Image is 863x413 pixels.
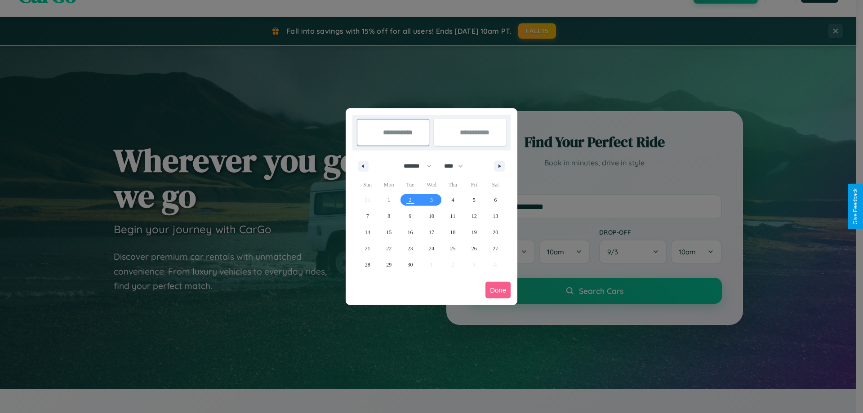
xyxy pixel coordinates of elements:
span: 4 [451,192,454,208]
span: 23 [408,240,413,257]
span: Mon [378,178,399,192]
button: 18 [442,224,463,240]
button: 22 [378,240,399,257]
button: 23 [400,240,421,257]
span: Thu [442,178,463,192]
button: 29 [378,257,399,273]
span: 21 [365,240,370,257]
button: 30 [400,257,421,273]
span: 1 [387,192,390,208]
span: 18 [450,224,455,240]
button: 28 [357,257,378,273]
span: 27 [493,240,498,257]
button: 14 [357,224,378,240]
button: 20 [485,224,506,240]
button: 15 [378,224,399,240]
div: Give Feedback [852,188,859,225]
button: 27 [485,240,506,257]
span: 3 [430,192,433,208]
button: 7 [357,208,378,224]
span: 26 [472,240,477,257]
button: 11 [442,208,463,224]
span: 24 [429,240,434,257]
button: 12 [463,208,485,224]
span: 8 [387,208,390,224]
span: 6 [494,192,497,208]
span: 29 [386,257,391,273]
button: 25 [442,240,463,257]
button: 3 [421,192,442,208]
button: 26 [463,240,485,257]
button: 9 [400,208,421,224]
span: Fri [463,178,485,192]
span: 22 [386,240,391,257]
span: Sun [357,178,378,192]
span: 10 [429,208,434,224]
button: 2 [400,192,421,208]
button: Done [485,282,511,298]
button: 13 [485,208,506,224]
span: 25 [450,240,455,257]
button: 1 [378,192,399,208]
button: 21 [357,240,378,257]
span: Sat [485,178,506,192]
button: 16 [400,224,421,240]
span: Wed [421,178,442,192]
span: 19 [472,224,477,240]
span: 9 [409,208,412,224]
span: 30 [408,257,413,273]
span: 5 [473,192,476,208]
span: 11 [450,208,456,224]
span: 15 [386,224,391,240]
span: 13 [493,208,498,224]
span: 7 [366,208,369,224]
span: 2 [409,192,412,208]
button: 6 [485,192,506,208]
button: 24 [421,240,442,257]
button: 19 [463,224,485,240]
button: 17 [421,224,442,240]
span: Tue [400,178,421,192]
span: 20 [493,224,498,240]
button: 10 [421,208,442,224]
button: 4 [442,192,463,208]
button: 8 [378,208,399,224]
span: 28 [365,257,370,273]
span: 12 [472,208,477,224]
span: 14 [365,224,370,240]
button: 5 [463,192,485,208]
span: 17 [429,224,434,240]
span: 16 [408,224,413,240]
